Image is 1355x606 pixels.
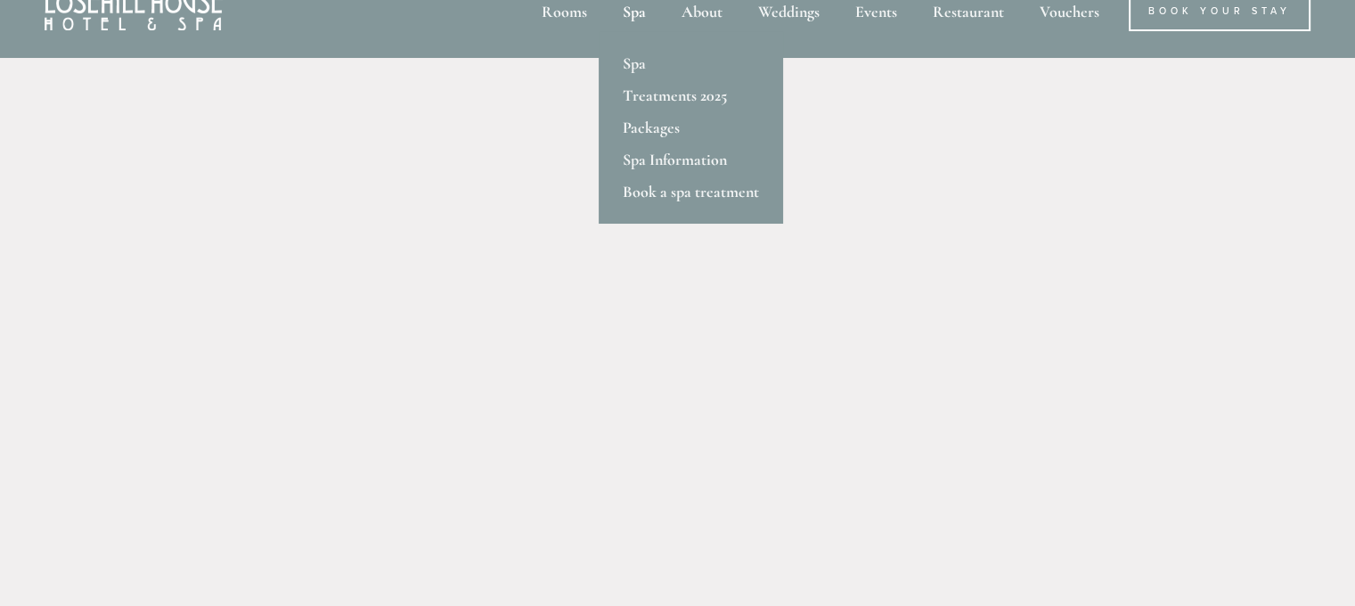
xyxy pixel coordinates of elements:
a: Treatments 2025 [599,79,783,111]
a: Spa [599,47,783,79]
a: Book a spa treatment [599,176,783,208]
a: Packages [599,111,783,143]
a: Spa Information [599,143,783,176]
